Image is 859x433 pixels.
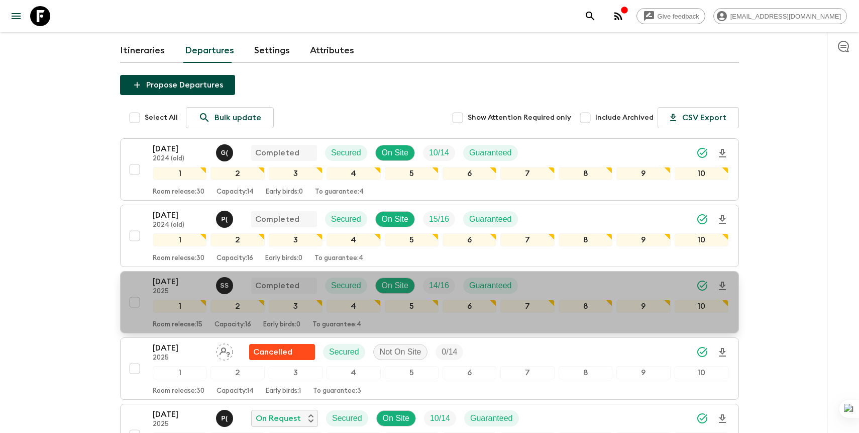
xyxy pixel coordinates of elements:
[442,346,457,358] p: 0 / 14
[616,366,670,379] div: 9
[382,147,408,159] p: On Site
[375,145,415,161] div: On Site
[469,280,512,292] p: Guaranteed
[185,39,234,63] a: Departures
[269,167,323,180] div: 3
[310,39,354,63] a: Attributes
[210,233,264,246] div: 2
[326,410,368,426] div: Secured
[423,145,455,161] div: Trip Fill
[153,288,208,296] p: 2025
[469,147,512,159] p: Guaranteed
[255,147,299,159] p: Completed
[327,300,380,313] div: 4
[145,113,178,123] span: Select All
[725,13,846,20] span: [EMAIL_ADDRESS][DOMAIN_NAME]
[153,420,208,428] p: 2025
[580,6,600,26] button: search adventures
[327,233,380,246] div: 4
[331,213,361,225] p: Secured
[500,366,554,379] div: 7
[716,147,728,159] svg: Download Onboarding
[331,147,361,159] p: Secured
[332,412,362,424] p: Secured
[216,347,233,355] span: Assign pack leader
[383,412,409,424] p: On Site
[616,167,670,180] div: 9
[256,412,301,424] p: On Request
[616,300,670,313] div: 9
[153,167,206,180] div: 1
[153,276,208,288] p: [DATE]
[153,387,204,395] p: Room release: 30
[616,233,670,246] div: 9
[382,280,408,292] p: On Site
[436,344,463,360] div: Trip Fill
[153,143,208,155] p: [DATE]
[385,167,439,180] div: 5
[443,366,496,379] div: 6
[314,254,363,263] p: To guarantee: 4
[216,147,235,155] span: Gong (Anon) Ratanaphaisal
[470,412,513,424] p: Guaranteed
[265,254,302,263] p: Early birds: 0
[424,410,456,426] div: Trip Fill
[429,147,449,159] p: 10 / 14
[331,280,361,292] p: Secured
[153,233,206,246] div: 1
[325,278,367,294] div: Secured
[696,346,708,358] svg: Synced Successfully
[380,346,421,358] p: Not On Site
[323,344,365,360] div: Secured
[430,412,450,424] p: 10 / 14
[500,233,554,246] div: 7
[210,300,264,313] div: 2
[153,209,208,221] p: [DATE]
[716,280,728,292] svg: Download Onboarding
[559,300,612,313] div: 8
[153,300,206,313] div: 1
[713,8,847,24] div: [EMAIL_ADDRESS][DOMAIN_NAME]
[675,167,728,180] div: 10
[214,321,251,329] p: Capacity: 16
[217,387,254,395] p: Capacity: 14
[559,233,612,246] div: 8
[675,366,728,379] div: 10
[716,413,728,425] svg: Download Onboarding
[217,254,253,263] p: Capacity: 16
[216,413,235,421] span: Pooky (Thanaphan) Kerdyoo
[716,347,728,359] svg: Download Onboarding
[153,408,208,420] p: [DATE]
[696,280,708,292] svg: Synced Successfully
[312,321,361,329] p: To guarantee: 4
[269,300,323,313] div: 3
[429,280,449,292] p: 14 / 16
[216,410,235,427] button: P(
[120,75,235,95] button: Propose Departures
[329,346,359,358] p: Secured
[716,214,728,226] svg: Download Onboarding
[153,366,206,379] div: 1
[559,366,612,379] div: 8
[217,188,254,196] p: Capacity: 14
[269,366,323,379] div: 3
[696,412,708,424] svg: Synced Successfully
[382,213,408,225] p: On Site
[221,414,228,422] p: P (
[210,167,264,180] div: 2
[216,214,235,222] span: Pooky (Thanaphan) Kerdyoo
[216,280,235,288] span: Sasivimol Suksamai
[595,113,654,123] span: Include Archived
[559,167,612,180] div: 8
[652,13,705,20] span: Give feedback
[6,6,26,26] button: menu
[315,188,364,196] p: To guarantee: 4
[696,213,708,225] svg: Synced Successfully
[266,188,303,196] p: Early birds: 0
[325,145,367,161] div: Secured
[120,205,739,267] button: [DATE]2024 (old)Pooky (Thanaphan) KerdyooCompletedSecuredOn SiteTrip FillGuaranteed12345678910Roo...
[423,211,455,227] div: Trip Fill
[325,211,367,227] div: Secured
[675,233,728,246] div: 10
[153,188,204,196] p: Room release: 30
